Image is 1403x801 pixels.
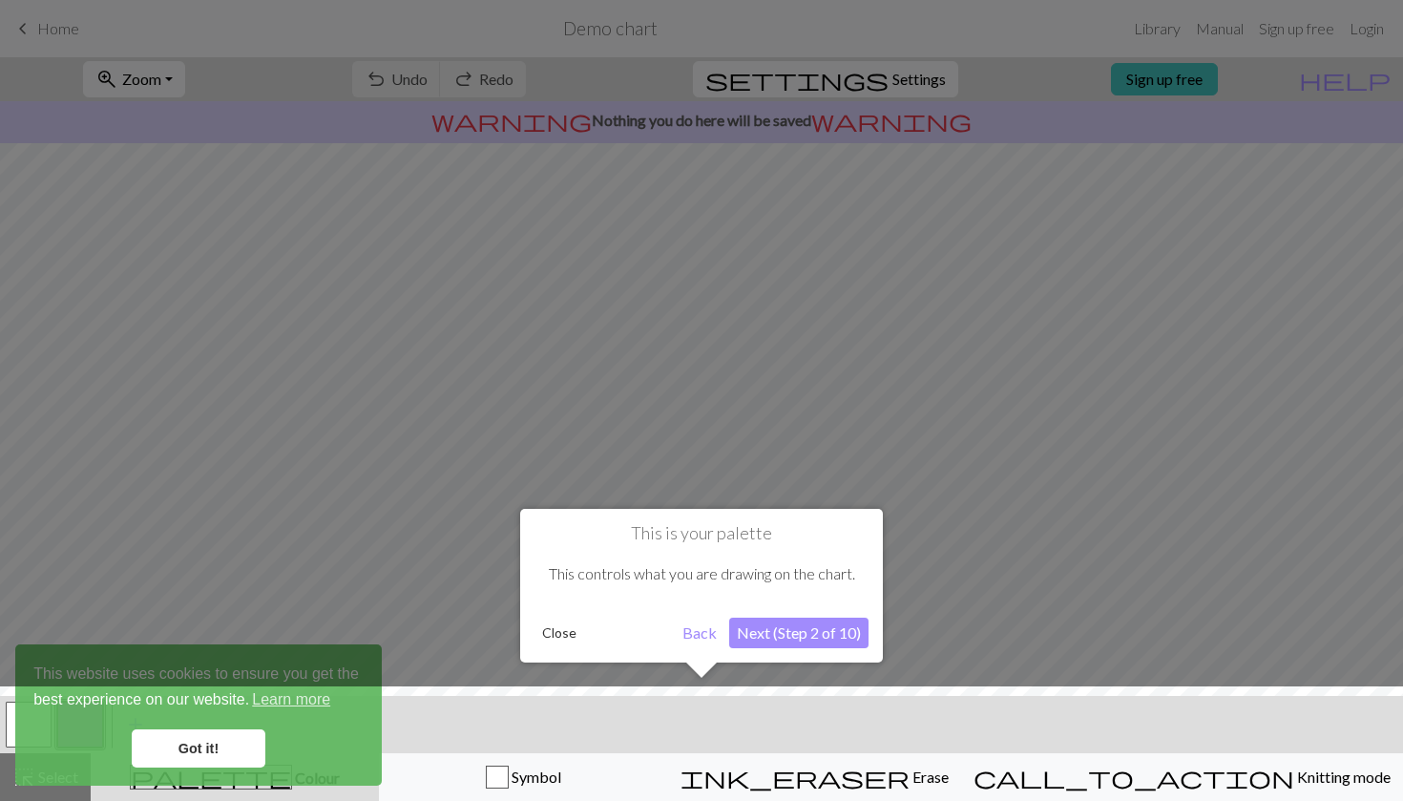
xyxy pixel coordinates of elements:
[534,544,869,603] div: This controls what you are drawing on the chart.
[729,618,869,648] button: Next (Step 2 of 10)
[675,618,724,648] button: Back
[534,523,869,544] h1: This is your palette
[534,619,584,647] button: Close
[520,509,883,663] div: This is your palette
